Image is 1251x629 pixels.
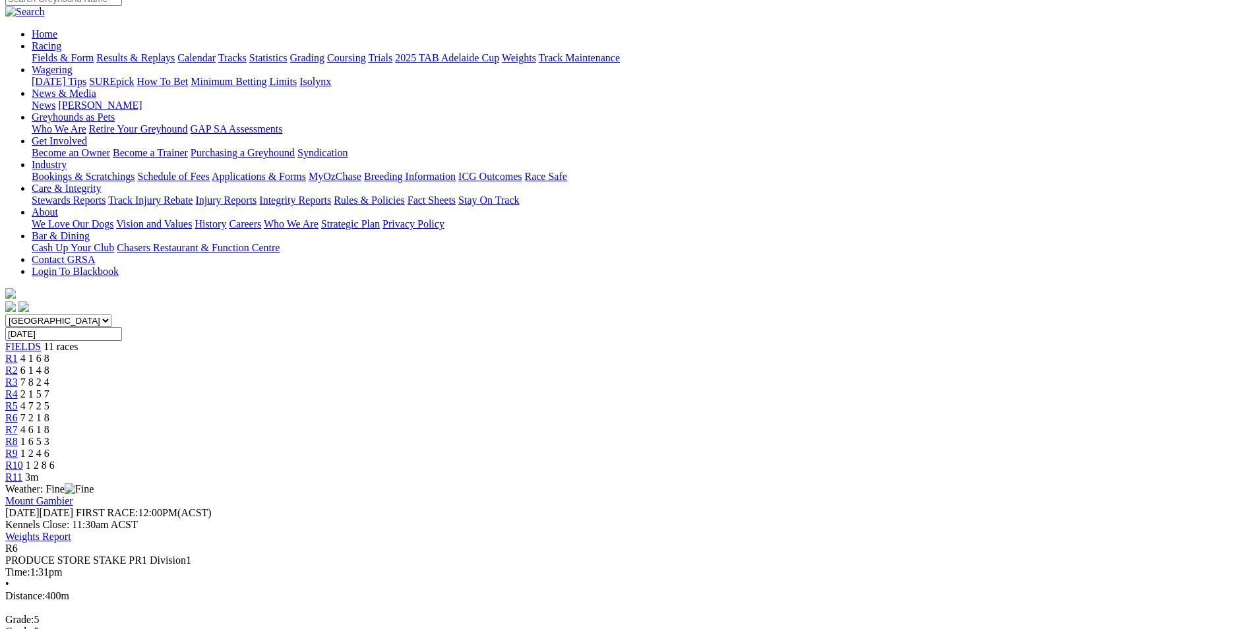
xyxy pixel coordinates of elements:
a: Stay On Track [458,195,519,206]
div: Industry [32,171,1246,183]
a: SUREpick [89,76,134,87]
span: 6 1 4 8 [20,365,49,376]
a: About [32,206,58,218]
span: Distance: [5,590,45,601]
a: Integrity Reports [259,195,331,206]
span: R3 [5,376,18,388]
a: Get Involved [32,135,87,146]
img: Fine [65,483,94,495]
span: [DATE] [5,507,40,518]
a: Track Maintenance [539,52,620,63]
span: 12:00PM(ACST) [76,507,212,518]
a: Results & Replays [96,52,175,63]
div: 400m [5,590,1246,602]
a: Bar & Dining [32,230,90,241]
a: R7 [5,424,18,435]
div: Greyhounds as Pets [32,123,1246,135]
img: twitter.svg [18,301,29,312]
a: Become an Owner [32,147,110,158]
a: Syndication [297,147,348,158]
a: Care & Integrity [32,183,102,194]
a: Injury Reports [195,195,257,206]
a: Breeding Information [364,171,456,182]
span: 1 2 8 6 [26,460,55,471]
a: News & Media [32,88,96,99]
span: R6 [5,543,18,554]
a: Industry [32,159,67,170]
a: FIELDS [5,341,41,352]
a: Trials [368,52,392,63]
a: R1 [5,353,18,364]
a: [DATE] Tips [32,76,86,87]
a: Contact GRSA [32,254,95,265]
span: 1 6 5 3 [20,436,49,447]
div: Wagering [32,76,1246,88]
img: logo-grsa-white.png [5,288,16,299]
a: Coursing [327,52,366,63]
a: Bookings & Scratchings [32,171,135,182]
a: Wagering [32,64,73,75]
span: 1 2 4 6 [20,448,49,459]
span: 3m [25,471,38,483]
span: 7 2 1 8 [20,412,49,423]
a: R6 [5,412,18,423]
a: Racing [32,40,61,51]
div: Kennels Close: 11:30am ACST [5,519,1246,531]
span: 2 1 5 7 [20,388,49,400]
div: Bar & Dining [32,242,1246,254]
a: GAP SA Assessments [191,123,283,135]
a: R11 [5,471,22,483]
a: We Love Our Dogs [32,218,113,229]
a: R9 [5,448,18,459]
a: How To Bet [137,76,189,87]
a: Rules & Policies [334,195,405,206]
a: Weights Report [5,531,71,542]
span: Weather: Fine [5,483,94,494]
a: Track Injury Rebate [108,195,193,206]
span: R10 [5,460,23,471]
a: Who We Are [32,123,86,135]
a: News [32,100,55,111]
a: Careers [229,218,261,229]
a: Fact Sheets [408,195,456,206]
div: 5 [5,614,1246,626]
a: History [195,218,226,229]
span: • [5,578,9,589]
a: Privacy Policy [382,218,444,229]
a: Retire Your Greyhound [89,123,188,135]
span: 11 races [44,341,78,352]
a: Mount Gambier [5,495,73,506]
div: News & Media [32,100,1246,111]
input: Select date [5,327,122,341]
a: 2025 TAB Adelaide Cup [395,52,499,63]
div: Racing [32,52,1246,64]
a: Fields & Form [32,52,94,63]
div: 1:31pm [5,566,1246,578]
a: Purchasing a Greyhound [191,147,295,158]
a: R2 [5,365,18,376]
a: Statistics [249,52,288,63]
a: Chasers Restaurant & Function Centre [117,242,280,253]
a: Stewards Reports [32,195,106,206]
span: Grade: [5,614,34,625]
span: 7 8 2 4 [20,376,49,388]
a: Home [32,28,57,40]
a: R5 [5,400,18,411]
div: PRODUCE STORE STAKE PR1 Division1 [5,554,1246,566]
a: R8 [5,436,18,447]
a: Grading [290,52,324,63]
a: Become a Trainer [113,147,188,158]
img: Search [5,6,45,18]
a: Race Safe [524,171,566,182]
a: Schedule of Fees [137,171,209,182]
a: Calendar [177,52,216,63]
span: 4 7 2 5 [20,400,49,411]
a: Strategic Plan [321,218,380,229]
